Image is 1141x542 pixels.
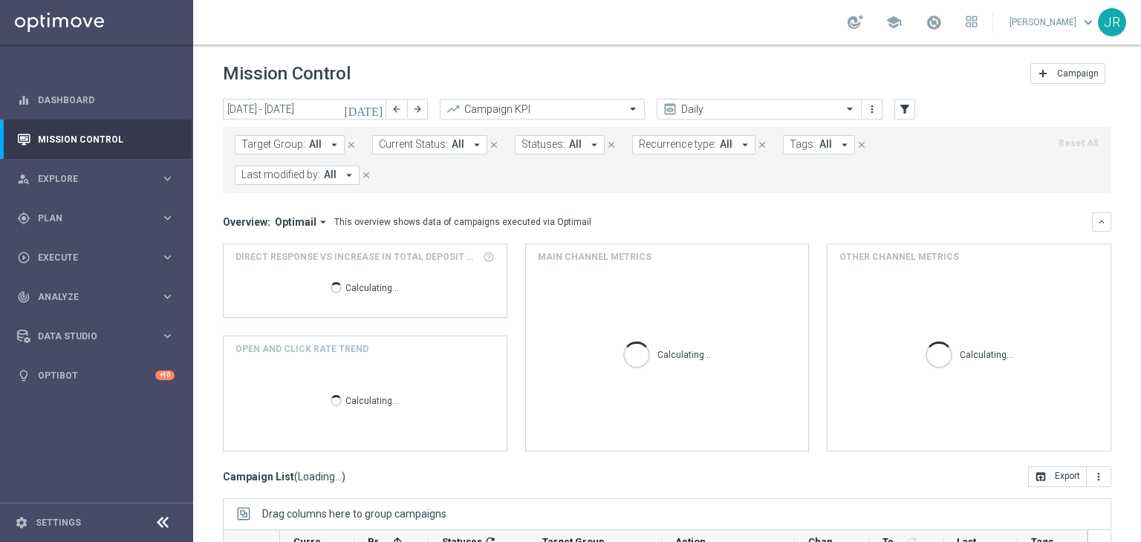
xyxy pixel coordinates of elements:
[16,212,175,224] button: gps_fixed Plan keyboard_arrow_right
[38,356,155,395] a: Optibot
[894,99,915,120] button: filter_alt
[17,369,30,382] i: lightbulb
[470,138,484,151] i: arrow_drop_down
[223,215,270,229] h3: Overview:
[657,99,862,120] ng-select: Daily
[738,138,752,151] i: arrow_drop_down
[605,137,618,153] button: close
[223,470,345,483] h3: Campaign List
[17,251,30,264] i: play_circle_outline
[391,104,402,114] i: arrow_back
[294,470,298,483] span: (
[38,214,160,223] span: Plan
[839,250,959,264] h4: Other channel metrics
[17,356,175,395] div: Optibot
[440,99,645,120] ng-select: Campaign KPI
[223,99,386,120] input: Select date range
[38,80,175,120] a: Dashboard
[344,102,384,116] i: [DATE]
[856,140,867,150] i: close
[790,138,816,151] span: Tags:
[361,170,371,180] i: close
[588,138,601,151] i: arrow_drop_down
[17,290,160,304] div: Analyze
[632,135,755,154] button: Recurrence type: All arrow_drop_down
[324,169,337,181] span: All
[1035,471,1047,483] i: open_in_browser
[606,140,617,150] i: close
[17,94,30,107] i: equalizer
[38,332,160,341] span: Data Studio
[16,173,175,185] button: person_search Explore keyboard_arrow_right
[372,135,487,154] button: Current Status: All arrow_drop_down
[241,138,305,151] span: Target Group:
[17,212,30,225] i: gps_fixed
[16,252,175,264] button: play_circle_outline Execute keyboard_arrow_right
[663,102,677,117] i: preview
[16,94,175,106] button: equalizer Dashboard
[334,215,591,229] div: This overview shows data of campaigns executed via Optimail
[345,137,358,153] button: close
[819,138,832,151] span: All
[885,14,902,30] span: school
[270,215,334,229] button: Optimail arrow_drop_down
[521,138,565,151] span: Statuses:
[960,347,1013,361] p: Calculating...
[38,174,160,183] span: Explore
[487,137,501,153] button: close
[38,120,175,159] a: Mission Control
[898,102,911,116] i: filter_alt
[17,120,175,159] div: Mission Control
[538,250,651,264] h4: Main channel metrics
[755,137,769,153] button: close
[160,329,175,343] i: keyboard_arrow_right
[1037,68,1049,79] i: add
[17,172,30,186] i: person_search
[1080,14,1096,30] span: keyboard_arrow_down
[223,63,351,85] h1: Mission Control
[160,211,175,225] i: keyboard_arrow_right
[16,330,175,342] button: Data Studio keyboard_arrow_right
[17,80,175,120] div: Dashboard
[235,342,368,356] h4: OPEN AND CLICK RATE TREND
[360,167,373,183] button: close
[235,135,345,154] button: Target Group: All arrow_drop_down
[452,138,464,151] span: All
[328,138,341,151] i: arrow_drop_down
[17,212,160,225] div: Plan
[309,138,322,151] span: All
[262,508,446,520] span: Drag columns here to group campaigns
[16,291,175,303] button: track_changes Analyze keyboard_arrow_right
[298,470,342,483] span: Loading...
[1098,8,1126,36] div: JR
[446,102,461,117] i: trending_up
[342,99,386,121] button: [DATE]
[489,140,499,150] i: close
[15,516,28,529] i: settings
[407,99,428,120] button: arrow_forward
[346,140,357,150] i: close
[1008,11,1098,33] a: [PERSON_NAME]keyboard_arrow_down
[379,138,448,151] span: Current Status:
[1030,63,1105,84] button: add Campaign
[36,518,81,527] a: Settings
[720,138,732,151] span: All
[16,134,175,146] div: Mission Control
[275,215,316,229] span: Optimail
[569,138,582,151] span: All
[412,104,423,114] i: arrow_forward
[16,370,175,382] button: lightbulb Optibot +10
[38,253,160,262] span: Execute
[342,169,356,182] i: arrow_drop_down
[17,290,30,304] i: track_changes
[38,293,160,301] span: Analyze
[235,166,360,185] button: Last modified by: All arrow_drop_down
[17,172,160,186] div: Explore
[1087,466,1111,487] button: more_vert
[345,393,399,407] p: Calculating...
[783,135,855,154] button: Tags: All arrow_drop_down
[1092,212,1111,232] button: keyboard_arrow_down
